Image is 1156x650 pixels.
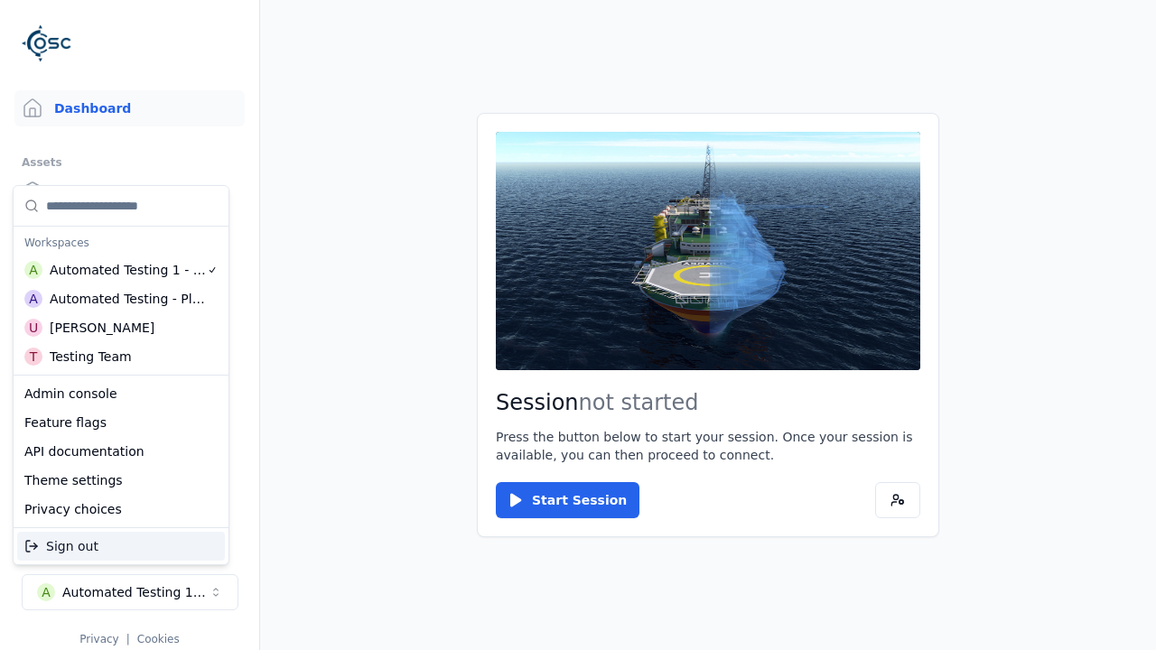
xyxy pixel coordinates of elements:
div: Theme settings [17,466,225,495]
div: API documentation [17,437,225,466]
div: A [24,261,42,279]
div: Suggestions [14,528,228,564]
div: Testing Team [50,348,132,366]
div: T [24,348,42,366]
div: Workspaces [17,230,225,255]
div: Automated Testing - Playwright [50,290,206,308]
div: A [24,290,42,308]
div: Privacy choices [17,495,225,524]
div: Suggestions [14,376,228,527]
div: U [24,319,42,337]
div: Suggestions [14,186,228,375]
div: Feature flags [17,408,225,437]
div: [PERSON_NAME] [50,319,154,337]
div: Automated Testing 1 - Playwright [50,261,207,279]
div: Sign out [17,532,225,561]
div: Admin console [17,379,225,408]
